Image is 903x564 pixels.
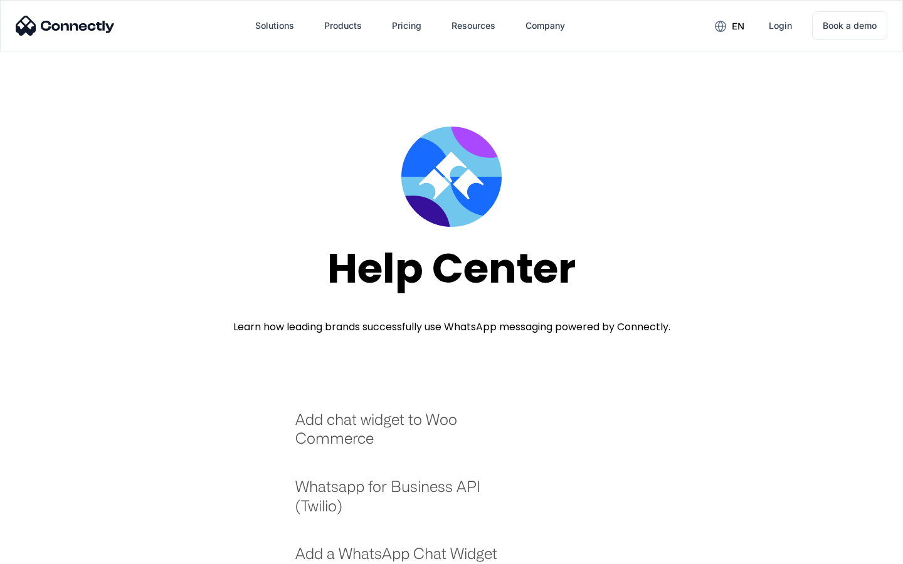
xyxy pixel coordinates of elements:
[515,11,575,41] div: Company
[392,17,421,34] div: Pricing
[812,11,887,40] a: Book a demo
[13,542,75,560] aside: Language selected: English
[25,542,75,560] ul: Language list
[255,17,294,34] div: Solutions
[314,11,372,41] div: Products
[441,11,505,41] div: Resources
[759,11,802,41] a: Login
[233,320,670,335] div: Learn how leading brands successfully use WhatsApp messaging powered by Connectly.
[769,17,792,34] div: Login
[705,16,754,35] div: en
[732,18,744,35] div: en
[451,17,495,34] div: Resources
[295,410,514,461] a: Add chat widget to Woo Commerce
[382,11,431,41] a: Pricing
[16,16,115,36] img: Connectly Logo
[525,17,565,34] div: Company
[327,246,576,291] div: Help Center
[245,11,304,41] div: Solutions
[324,17,362,34] div: Products
[295,477,514,528] a: Whatsapp for Business API (Twilio)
